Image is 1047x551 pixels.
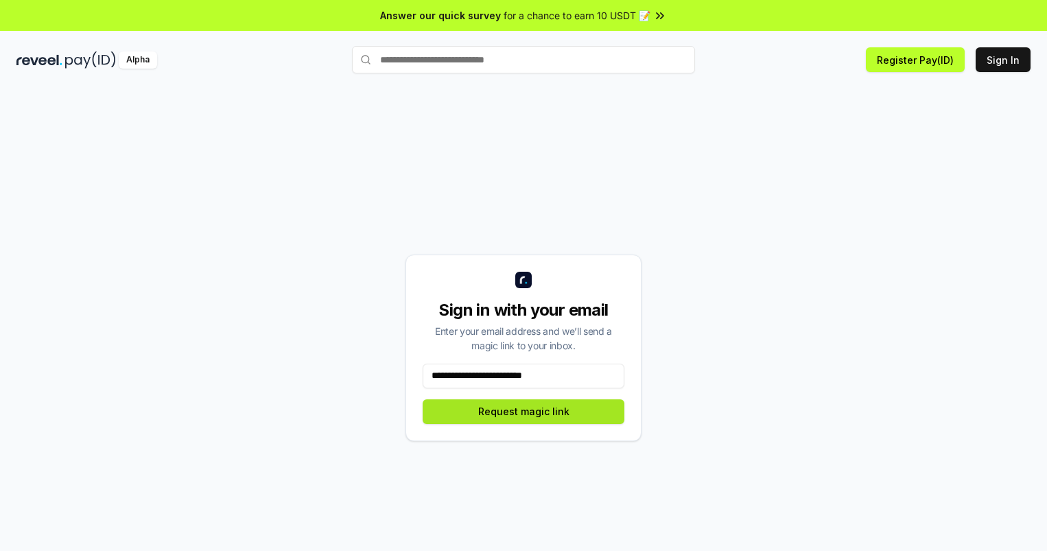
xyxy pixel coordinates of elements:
span: Answer our quick survey [380,8,501,23]
img: logo_small [515,272,532,288]
img: reveel_dark [16,51,62,69]
button: Sign In [976,47,1031,72]
button: Request magic link [423,399,624,424]
button: Register Pay(ID) [866,47,965,72]
img: pay_id [65,51,116,69]
div: Alpha [119,51,157,69]
div: Sign in with your email [423,299,624,321]
div: Enter your email address and we’ll send a magic link to your inbox. [423,324,624,353]
span: for a chance to earn 10 USDT 📝 [504,8,650,23]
